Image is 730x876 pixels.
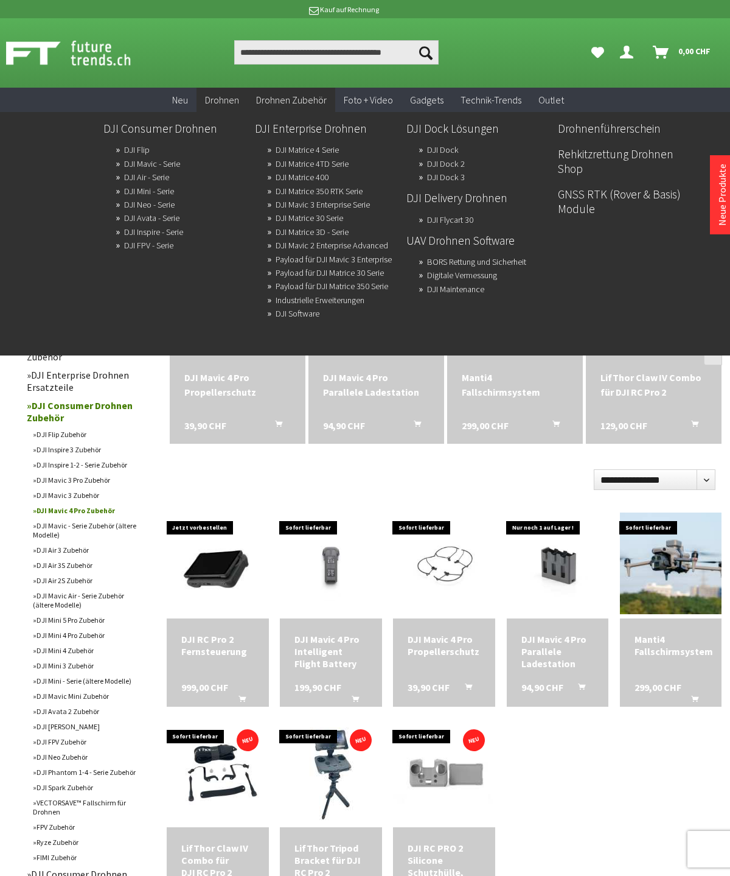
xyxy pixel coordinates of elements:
[27,542,142,558] a: DJI Air 3 Zubehör
[196,88,248,113] a: Drohnen
[27,734,142,749] a: DJI FPV Zubehör
[563,681,593,697] button: In den Warenkorb
[323,370,429,399] div: DJI Mavic 4 Pro Parallele Ladestation
[27,503,142,518] a: DJI Mavic 4 Pro Zubehör
[27,673,142,689] a: DJI Mini - Serie (ältere Modelle)
[276,209,343,226] a: DJI Matrice 30 Serie
[337,693,366,709] button: In den Warenkorb
[276,223,349,240] a: DJI Matrice 3D - Serie
[27,850,142,865] a: FIMI Zubehör
[27,573,142,588] a: DJI Air 2S Zubehör
[521,681,563,693] span: 94,90 CHF
[634,633,707,657] a: Manti4 Fallschirmsystem 299,00 CHF In den Warenkorb
[290,718,372,827] img: LifThor Tripod Bracket für DJI RC Pro 2
[255,118,397,139] a: DJI Enterprise Drohnen
[427,281,484,298] a: DJI Maintenance
[620,513,721,614] img: Manti4 Fallschirmsystem
[124,209,179,226] a: DJI Avata - Serie
[184,370,291,399] div: DJI Mavic 4 Pro Propellerschutz
[427,155,465,172] a: DJI Dock 2
[167,731,268,814] img: LifThor Claw IV Combo für DJI RC Pro 2
[172,94,188,106] span: Neu
[276,183,363,200] a: DJI Matrice 350 RTK Serie
[427,211,473,228] a: DJI Flycart 30
[276,155,349,172] a: DJI Matrice 4TD Serie
[427,141,459,158] a: DJI Dock
[427,267,497,284] a: Digitale Vermessung
[181,681,228,693] span: 999,00 CHF
[294,633,367,670] a: DJI Mavic 4 Pro Intelligent Flight Battery 199,90 CHF In den Warenkorb
[224,693,253,709] button: In den Warenkorb
[124,223,183,240] a: DJI Inspire - Serie
[234,40,439,65] input: Produkt, Marke, Kategorie, EAN, Artikelnummer…
[558,144,700,179] a: Rehkitzrettung Drohnen Shop
[462,370,568,399] div: Manti4 Fallschirmsystem
[124,169,169,186] a: DJI Air - Serie
[634,633,707,657] div: Manti4 Fallschirmsystem
[452,88,530,113] a: Technik-Trends
[648,40,717,65] a: Warenkorb
[462,370,568,399] a: Manti4 Fallschirmsystem 299,00 CHF In den Warenkorb
[676,418,706,434] button: In den Warenkorb
[600,370,707,399] a: LifThor Claw IV Combo für DJI RC Pro 2 129,00 CHF In den Warenkorb
[21,366,142,396] a: DJI Enterprise Drohnen Ersatzteile
[27,558,142,573] a: DJI Air 3S Zubehör
[507,525,608,602] img: DJI Mavic 4 Pro Parallele Ladestation
[27,442,142,457] a: DJI Inspire 3 Zubehör
[27,819,142,835] a: FPV Zubehör
[27,588,142,612] a: DJI Mavic Air - Serie Zubehör (ältere Modelle)
[27,457,142,472] a: DJI Inspire 1-2 - Serie Zubehör
[164,88,196,113] a: Neu
[184,418,226,433] span: 39,90 CHF
[280,525,381,602] img: DJI Mavic 4 Pro Intelligent Flight Battery
[256,94,327,106] span: Drohnen Zubehör
[181,633,254,657] a: DJI RC Pro 2 Fernsteuerung 999,00 CHF In den Warenkorb
[408,633,480,657] a: DJI Mavic 4 Pro Propellerschutz 39,90 CHF In den Warenkorb
[427,253,526,270] a: BORS Rettung und Sicherheit
[27,488,142,503] a: DJI Mavic 3 Zubehör
[124,183,174,200] a: DJI Mini - Serie
[276,196,370,213] a: DJI Mavic 3 Enterprise Serie
[521,633,594,670] a: DJI Mavic 4 Pro Parallele Ladestation 94,90 CHF In den Warenkorb
[124,237,173,254] a: DJI FPV - Serie
[27,689,142,704] a: DJI Mavic Mini Zubehör
[538,418,567,434] button: In den Warenkorb
[27,749,142,765] a: DJI Neo Zubehör
[558,118,700,139] a: Drohnenführerschein
[634,681,681,693] span: 299,00 CHF
[27,704,142,719] a: DJI Avata 2 Zubehör
[27,719,142,734] a: DJI [PERSON_NAME]
[408,681,450,693] span: 39,90 CHF
[323,370,429,399] a: DJI Mavic 4 Pro Parallele Ladestation 94,90 CHF In den Warenkorb
[27,472,142,488] a: DJI Mavic 3 Pro Zubehör
[393,525,495,602] img: DJI Mavic 4 Pro Propellerschutz
[27,643,142,658] a: DJI Mini 4 Zubehör
[294,633,367,670] div: DJI Mavic 4 Pro Intelligent Flight Battery
[181,633,254,657] div: DJI RC Pro 2 Fernsteuerung
[399,418,428,434] button: In den Warenkorb
[676,693,706,709] button: In den Warenkorb
[678,41,711,61] span: 0,00 CHF
[406,118,548,139] a: DJI Dock Lösungen
[585,40,610,65] a: Meine Favoriten
[408,633,480,657] div: DJI Mavic 4 Pro Propellerschutz
[521,633,594,670] div: DJI Mavic 4 Pro Parallele Ladestation
[410,94,443,106] span: Gadgets
[406,187,548,208] a: DJI Delivery Drohnen
[538,94,564,106] span: Outlet
[600,418,647,433] span: 129,00 CHF
[276,237,388,254] a: DJI Mavic 2 Enterprise Advanced
[461,94,521,106] span: Technik-Trends
[276,251,392,268] a: Payload für DJI Mavic 3 Enterprise
[6,38,158,68] a: Shop Futuretrends - zur Startseite wechseln
[450,681,479,697] button: In den Warenkorb
[103,118,245,139] a: DJI Consumer Drohnen
[344,94,393,106] span: Foto + Video
[276,292,364,309] a: Industrielle Erweiterungen
[323,418,365,433] span: 94,90 CHF
[615,40,643,65] a: Dein Konto
[205,94,239,106] span: Drohnen
[276,141,339,158] a: DJI Matrice 4 Serie
[600,370,707,399] div: LifThor Claw IV Combo für DJI RC Pro 2
[27,658,142,673] a: DJI Mini 3 Zubehör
